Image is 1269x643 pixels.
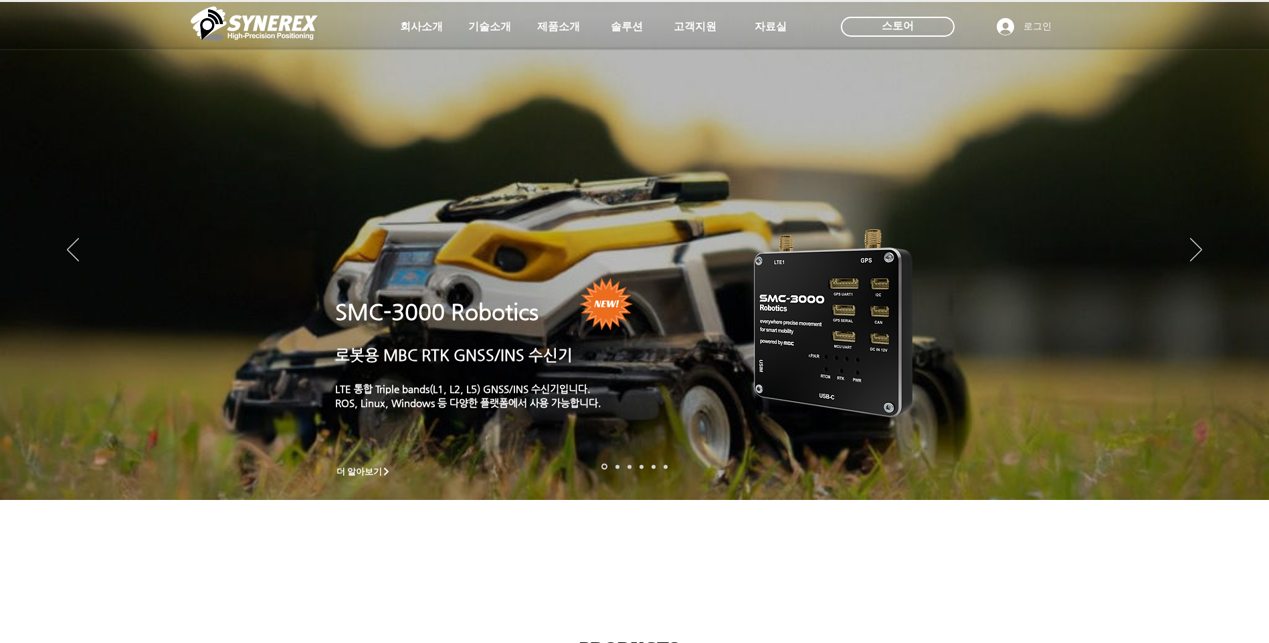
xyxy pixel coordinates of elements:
[336,466,383,478] span: 더 알아보기
[537,20,580,34] span: 제품소개
[388,13,455,40] a: 회사소개
[987,14,1061,39] button: 로그인
[191,3,318,43] img: 씨너렉스_White_simbol_대지 1.png
[1190,238,1202,263] button: 다음
[335,383,591,394] a: LTE 통합 Triple bands(L1, L2, L5) GNSS/INS 수신기입니다.
[593,13,660,40] a: 솔루션
[841,17,955,37] div: 스토어
[525,13,592,40] a: 제품소개
[652,465,656,469] a: 로봇
[67,238,79,263] button: 이전
[662,13,728,40] a: 고객지원
[755,20,787,34] span: 자료실
[456,13,523,40] a: 기술소개
[735,209,933,433] img: KakaoTalk_20241224_155801212.png
[615,465,619,469] a: 드론 8 - SMC 2000
[601,464,607,470] a: 로봇- SMC 2000
[330,463,397,480] a: 더 알아보기
[335,346,573,364] a: 로봇용 MBC RTK GNSS/INS 수신기
[400,20,443,34] span: 회사소개
[737,13,804,40] a: 자료실
[1019,20,1056,33] span: 로그인
[335,299,539,325] a: SMC-3000 Robotics
[640,465,644,469] a: 자율주행
[627,465,631,469] a: 측량 IoT
[664,465,668,469] a: 정밀농업
[597,464,672,470] nav: 슬라이드
[335,397,601,408] a: ROS, Linux, Windows 등 다양한 플랫폼에서 사용 가능합니다.
[882,19,914,33] span: 스토어
[674,20,716,34] span: 고객지원
[468,20,511,34] span: 기술소개
[611,20,643,34] span: 솔루션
